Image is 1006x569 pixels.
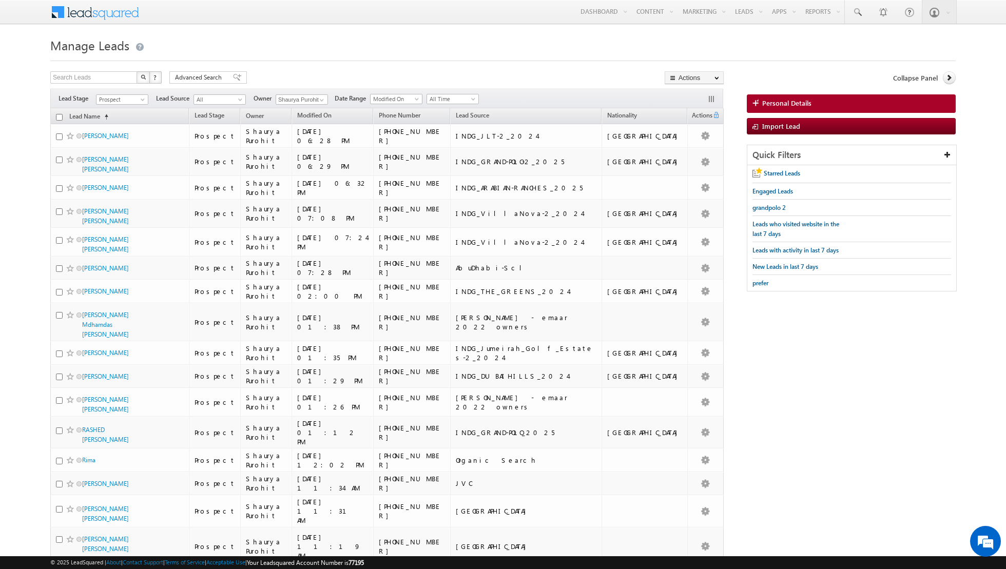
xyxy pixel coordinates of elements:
[379,537,446,556] div: [PHONE_NUMBER]
[456,344,597,362] div: INDG_Jumeirah_Golf_Estates-2_2024
[371,94,419,104] span: Modified On
[451,110,494,123] a: Lead Source
[246,393,287,411] div: Shaurya Purohit
[379,451,446,469] div: [PHONE_NUMBER]
[762,122,800,130] span: Import Lead
[195,183,236,192] div: Prospect
[195,506,236,516] div: Prospect
[82,505,129,522] a: [PERSON_NAME] [PERSON_NAME]
[752,279,768,287] span: prefer
[195,209,236,218] div: Prospect
[82,155,129,173] a: [PERSON_NAME] [PERSON_NAME]
[246,537,287,556] div: Shaurya Purohit
[195,428,236,437] div: Prospect
[189,110,229,123] a: Lead Stage
[607,287,683,296] div: [GEOGRAPHIC_DATA]
[247,559,364,566] span: Your Leadsquared Account Number is
[82,372,129,380] a: [PERSON_NAME]
[665,71,724,84] button: Actions
[607,371,683,381] div: [GEOGRAPHIC_DATA]
[314,95,327,105] a: Show All Items
[297,451,369,469] div: [DATE] 12:02 PM
[379,367,446,385] div: [PHONE_NUMBER]
[456,506,597,516] div: [GEOGRAPHIC_DATA]
[379,152,446,171] div: [PHONE_NUMBER]
[456,209,597,218] div: INDG_VillaNova-2_2024
[607,238,683,247] div: [GEOGRAPHIC_DATA]
[246,344,287,362] div: Shaurya Purohit
[752,220,839,238] span: Leads who visited website in the last 7 days
[64,110,113,124] a: Lead Name(sorted ascending)
[246,423,287,442] div: Shaurya Purohit
[246,313,287,331] div: Shaurya Purohit
[165,559,205,565] a: Terms of Service
[82,311,129,338] a: [PERSON_NAME] Mdhamdas [PERSON_NAME]
[456,428,597,437] div: INDG_GRAND-POLO_2025
[607,157,683,166] div: [GEOGRAPHIC_DATA]
[156,94,194,103] span: Lead Source
[607,209,683,218] div: [GEOGRAPHIC_DATA]
[297,282,369,301] div: [DATE] 02:00 PM
[297,474,369,493] div: [DATE] 11:34 AM
[379,127,446,145] div: [PHONE_NUMBER]
[607,348,683,358] div: [GEOGRAPHIC_DATA]
[379,233,446,251] div: [PHONE_NUMBER]
[82,287,129,295] a: [PERSON_NAME]
[747,94,956,113] a: Personal Details
[297,344,369,362] div: [DATE] 01:35 PM
[688,110,712,123] span: Actions
[607,111,637,119] span: Nationality
[123,559,163,565] a: Contact Support
[100,113,108,121] span: (sorted ascending)
[246,127,287,145] div: Shaurya Purohit
[82,396,129,413] a: [PERSON_NAME] [PERSON_NAME]
[141,74,146,80] img: Search
[195,318,236,327] div: Prospect
[335,94,370,103] span: Date Range
[297,259,369,277] div: [DATE] 07:28 PM
[764,169,800,177] span: Starred Leads
[456,263,597,272] div: AbuDhabi-Scl
[374,110,425,123] a: Phone Number
[82,207,129,225] a: [PERSON_NAME] [PERSON_NAME]
[456,393,597,411] div: [PERSON_NAME] - emaar 2022 owners
[893,73,938,83] span: Collapse Panel
[246,259,287,277] div: Shaurya Purohit
[195,398,236,407] div: Prospect
[456,287,597,296] div: INDG_THE_GREENS_2024
[153,73,158,82] span: ?
[82,264,129,272] a: [PERSON_NAME]
[246,112,264,120] span: Owner
[56,114,63,121] input: Check all records
[246,152,287,171] div: Shaurya Purohit
[82,349,129,357] a: [PERSON_NAME]
[456,313,597,331] div: [PERSON_NAME] - emaar 2022 owners
[456,479,597,488] div: JVC
[379,313,446,331] div: [PHONE_NUMBER]
[297,179,369,197] div: [DATE] 06:32 PM
[297,367,369,385] div: [DATE] 01:29 PM
[96,94,148,105] a: Prospect
[379,259,446,277] div: [PHONE_NUMBER]
[276,94,328,105] input: Type to Search
[379,111,420,119] span: Phone Number
[195,542,236,551] div: Prospect
[379,423,446,442] div: [PHONE_NUMBER]
[370,94,422,104] a: Modified On
[456,542,597,551] div: [GEOGRAPHIC_DATA]
[195,348,236,358] div: Prospect
[246,474,287,493] div: Shaurya Purohit
[82,426,129,443] a: RASHED [PERSON_NAME]
[602,110,642,123] a: Nationality
[752,187,793,195] span: Engaged Leads
[175,73,225,82] span: Advanced Search
[82,456,95,464] a: Rima
[246,282,287,301] div: Shaurya Purohit
[456,238,597,247] div: INDG_VillaNova-2_2024
[427,94,476,104] span: All Time
[752,263,818,270] span: New Leads in last 7 days
[246,367,287,385] div: Shaurya Purohit
[456,131,597,141] div: INDG_JLT-2_2024
[194,95,243,104] span: All
[50,37,129,53] span: Manage Leads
